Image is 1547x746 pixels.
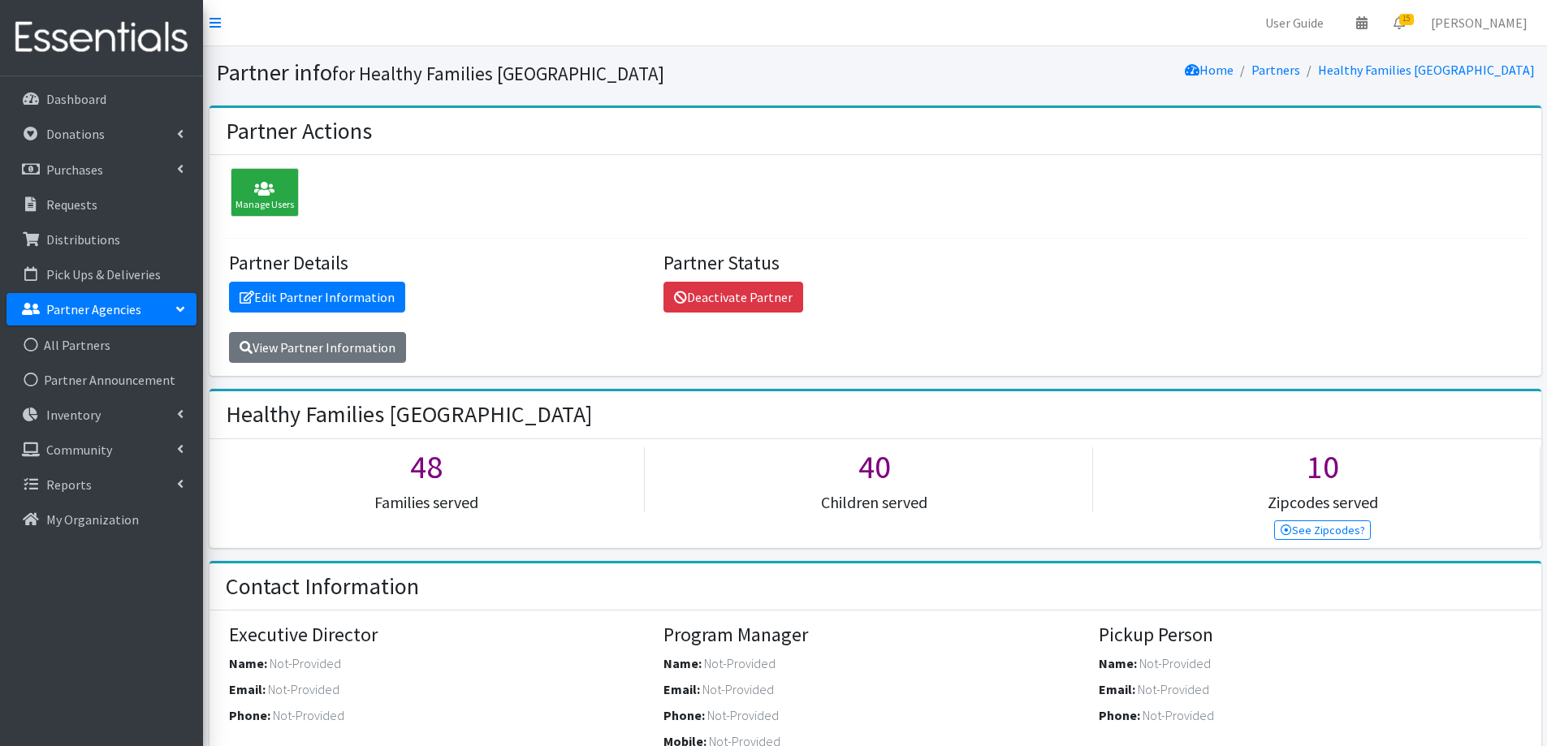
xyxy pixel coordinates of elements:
[46,511,139,528] p: My Organization
[6,258,197,291] a: Pick Ups & Deliveries
[6,364,197,396] a: Partner Announcement
[46,301,141,317] p: Partner Agencies
[657,447,1092,486] h1: 40
[657,493,1092,512] h5: Children served
[6,118,197,150] a: Donations
[46,162,103,178] p: Purchases
[1251,62,1300,78] a: Partners
[270,655,341,671] span: Not-Provided
[6,433,197,466] a: Community
[226,573,419,601] h2: Contact Information
[46,196,97,213] p: Requests
[210,493,645,512] h5: Families served
[707,707,779,723] span: Not-Provided
[226,401,592,429] h2: Healthy Families [GEOGRAPHIC_DATA]
[1099,705,1140,725] label: Phone:
[663,252,1087,275] h4: Partner Status
[663,623,1087,647] h4: Program Manager
[1318,62,1535,78] a: Healthy Families [GEOGRAPHIC_DATA]
[1138,681,1209,697] span: Not-Provided
[229,679,266,699] label: Email:
[223,187,299,203] a: Manage Users
[229,332,406,363] a: View Partner Information
[46,476,92,493] p: Reports
[1143,707,1214,723] span: Not-Provided
[332,62,664,85] small: for Healthy Families [GEOGRAPHIC_DATA]
[1105,493,1541,512] h5: Zipcodes served
[663,679,700,699] label: Email:
[663,653,702,673] label: Name:
[6,223,197,256] a: Distributions
[6,188,197,221] a: Requests
[273,707,344,723] span: Not-Provided
[226,118,372,145] h2: Partner Actions
[1418,6,1541,39] a: [PERSON_NAME]
[1099,653,1137,673] label: Name:
[663,282,803,313] a: Deactivate Partner
[702,681,774,697] span: Not-Provided
[1399,14,1414,25] span: 15
[46,266,161,282] p: Pick Ups & Deliveries
[46,231,120,248] p: Distributions
[1381,6,1418,39] a: 15
[1185,62,1234,78] a: Home
[1274,520,1371,540] a: See Zipcodes?
[229,282,405,313] a: Edit Partner Information
[231,168,299,217] div: Manage Users
[704,655,776,671] span: Not-Provided
[6,293,197,326] a: Partner Agencies
[229,252,652,275] h4: Partner Details
[1099,623,1522,647] h4: Pickup Person
[6,399,197,431] a: Inventory
[46,126,105,142] p: Donations
[663,705,705,725] label: Phone:
[216,58,870,87] h1: Partner info
[46,442,112,458] p: Community
[229,623,652,647] h4: Executive Director
[1139,655,1211,671] span: Not-Provided
[6,83,197,115] a: Dashboard
[1252,6,1337,39] a: User Guide
[46,407,101,423] p: Inventory
[6,329,197,361] a: All Partners
[229,653,267,673] label: Name:
[1099,679,1135,699] label: Email:
[6,153,197,186] a: Purchases
[229,705,270,725] label: Phone:
[46,91,106,107] p: Dashboard
[6,468,197,501] a: Reports
[268,681,339,697] span: Not-Provided
[210,447,645,486] h1: 48
[1105,447,1541,486] h1: 10
[6,11,197,65] img: HumanEssentials
[6,503,197,536] a: My Organization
